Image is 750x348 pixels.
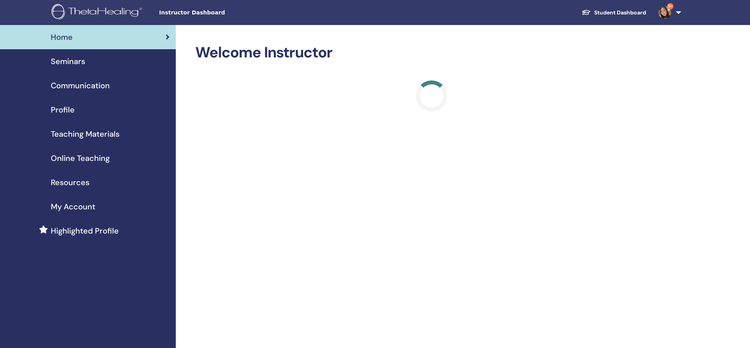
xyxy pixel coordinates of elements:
[195,44,668,62] h2: Welcome Instructor
[51,201,95,212] span: My Account
[51,152,110,164] span: Online Teaching
[159,9,276,17] span: Instructor Dashboard
[659,6,671,19] img: default.jpg
[582,9,591,16] img: graduation-cap-white.svg
[667,3,673,9] span: 9+
[51,55,85,67] span: Seminars
[575,5,652,20] a: Student Dashboard
[51,31,73,43] span: Home
[51,80,110,91] span: Communication
[51,128,120,140] span: Teaching Materials
[51,225,119,237] span: Highlighted Profile
[52,4,145,21] img: logo.png
[51,104,75,116] span: Profile
[51,177,89,188] span: Resources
